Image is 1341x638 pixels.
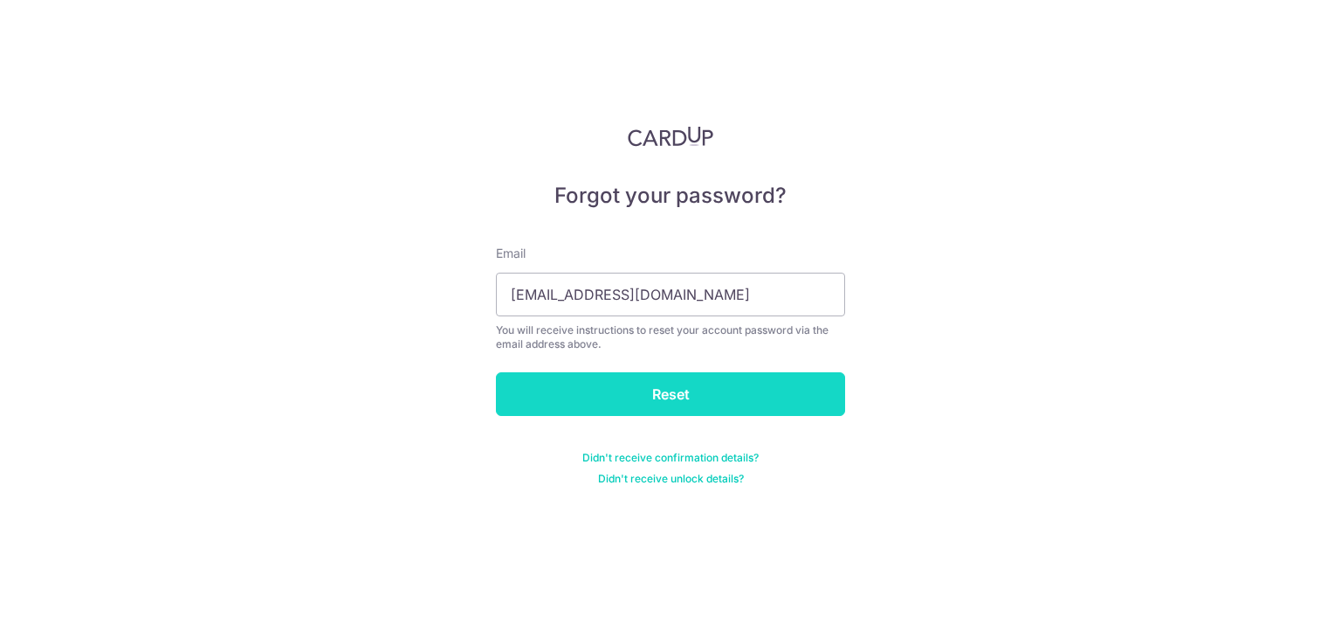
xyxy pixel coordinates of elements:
h5: Forgot your password? [496,182,845,210]
a: Didn't receive confirmation details? [582,451,759,465]
label: Email [496,245,526,262]
input: Reset [496,372,845,416]
div: You will receive instructions to reset your account password via the email address above. [496,323,845,351]
input: Enter your Email [496,273,845,316]
img: CardUp Logo [628,126,713,147]
a: Didn't receive unlock details? [598,472,744,486]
